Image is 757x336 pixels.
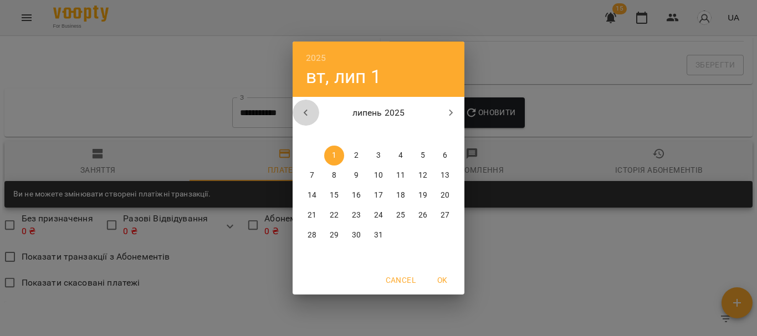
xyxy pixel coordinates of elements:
[441,190,449,201] p: 20
[310,170,314,181] p: 7
[332,170,336,181] p: 8
[354,170,359,181] p: 9
[302,225,322,245] button: 28
[435,205,455,225] button: 27
[302,205,322,225] button: 21
[308,190,316,201] p: 14
[413,205,433,225] button: 26
[352,210,361,221] p: 23
[374,190,383,201] p: 17
[413,146,433,166] button: 5
[346,185,366,205] button: 16
[346,129,366,140] span: ср
[435,166,455,185] button: 13
[374,210,383,221] p: 24
[324,166,344,185] button: 8
[418,190,427,201] p: 19
[319,106,438,120] p: липень 2025
[330,210,339,221] p: 22
[443,150,447,161] p: 6
[391,129,411,140] span: пт
[302,166,322,185] button: 7
[374,230,383,241] p: 31
[346,205,366,225] button: 23
[413,129,433,140] span: сб
[324,225,344,245] button: 29
[324,185,344,205] button: 15
[308,210,316,221] p: 21
[396,190,405,201] p: 18
[369,205,388,225] button: 24
[441,210,449,221] p: 27
[391,185,411,205] button: 18
[324,129,344,140] span: вт
[346,166,366,185] button: 9
[330,230,339,241] p: 29
[354,150,359,161] p: 2
[332,150,336,161] p: 1
[306,65,381,88] button: вт, лип 1
[381,270,420,290] button: Cancel
[330,190,339,201] p: 15
[413,166,433,185] button: 12
[324,146,344,166] button: 1
[424,270,460,290] button: OK
[352,230,361,241] p: 30
[418,210,427,221] p: 26
[418,170,427,181] p: 12
[324,205,344,225] button: 22
[369,225,388,245] button: 31
[391,166,411,185] button: 11
[369,166,388,185] button: 10
[398,150,403,161] p: 4
[306,50,326,66] button: 2025
[369,146,388,166] button: 3
[346,146,366,166] button: 2
[391,146,411,166] button: 4
[302,129,322,140] span: пн
[352,190,361,201] p: 16
[421,150,425,161] p: 5
[346,225,366,245] button: 30
[435,146,455,166] button: 6
[369,185,388,205] button: 17
[396,170,405,181] p: 11
[441,170,449,181] p: 13
[435,185,455,205] button: 20
[413,185,433,205] button: 19
[376,150,381,161] p: 3
[435,129,455,140] span: нд
[391,205,411,225] button: 25
[386,273,416,287] span: Cancel
[308,230,316,241] p: 28
[302,185,322,205] button: 14
[396,210,405,221] p: 25
[369,129,388,140] span: чт
[374,170,383,181] p: 10
[429,273,456,287] span: OK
